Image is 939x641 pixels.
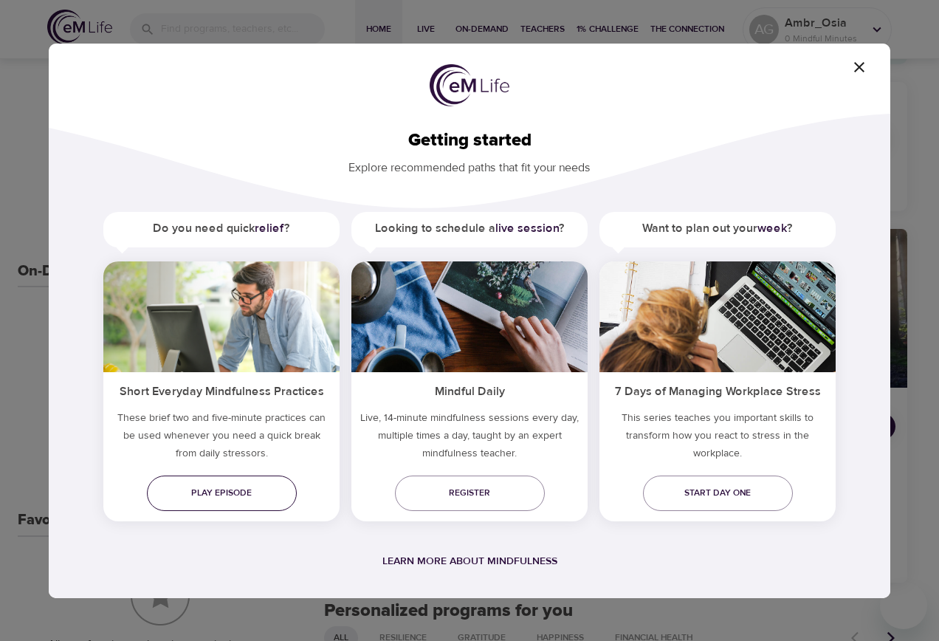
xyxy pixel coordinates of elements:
img: ims [599,261,836,372]
a: Play episode [147,476,297,511]
img: logo [430,64,509,107]
p: Explore recommended paths that fit your needs [72,151,867,176]
h5: Mindful Daily [351,372,588,408]
p: Live, 14-minute mindfulness sessions every day, multiple times a day, taught by an expert mindful... [351,409,588,468]
span: Register [407,485,533,501]
h5: These brief two and five-minute practices can be used whenever you need a quick break from daily ... [103,409,340,468]
a: Start day one [643,476,793,511]
a: week [757,221,787,236]
p: This series teaches you important skills to transform how you react to stress in the workplace. [599,409,836,468]
a: Learn more about mindfulness [382,555,557,568]
h5: Looking to schedule a ? [351,212,588,245]
a: live session [495,221,559,236]
span: Start day one [655,485,781,501]
h2: Getting started [72,130,867,151]
span: Play episode [159,485,285,501]
a: Register [395,476,545,511]
h5: Short Everyday Mindfulness Practices [103,372,340,408]
img: ims [103,261,340,372]
h5: Want to plan out your ? [599,212,836,245]
a: relief [255,221,284,236]
img: ims [351,261,588,372]
h5: Do you need quick ? [103,212,340,245]
h5: 7 Days of Managing Workplace Stress [599,372,836,408]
